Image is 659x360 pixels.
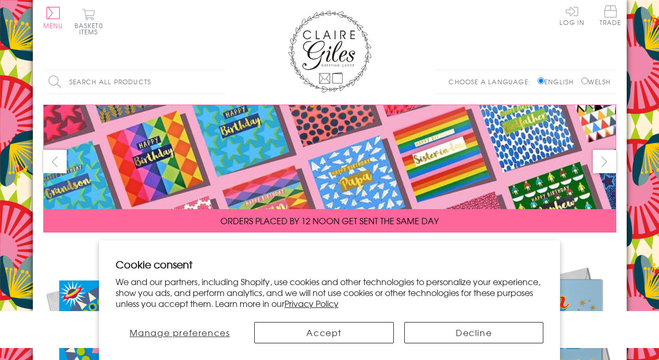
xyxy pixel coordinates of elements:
label: Welsh [581,77,611,86]
button: Manage preferences [116,322,244,343]
input: English [538,78,544,84]
a: Trade [600,5,621,28]
p: We and our partners, including Shopify, use cookies and other technologies to personalize your ex... [116,276,544,308]
button: Accept [254,322,393,343]
h2: Cookie consent [116,257,544,272]
input: Search all products [43,70,226,94]
button: Menu [43,7,64,29]
a: Privacy Policy [284,297,339,310]
div: Carousel Pagination [43,240,616,256]
button: prev [43,150,67,173]
span: 0 items [79,21,103,36]
a: Log In [559,5,585,25]
button: Decline [404,322,543,343]
span: ORDERS PLACED BY 12 NOON GET SENT THE SAME DAY [220,214,439,227]
button: next [593,150,616,173]
span: Trade [600,5,621,25]
p: Choose a language: [449,77,536,86]
input: Search [215,70,226,94]
span: Manage preferences [130,326,230,339]
button: Basket0 items [74,8,103,35]
input: Welsh [581,78,588,84]
img: Claire Giles Greetings Cards [288,10,371,93]
label: English [538,77,579,86]
span: Menu [43,21,64,30]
